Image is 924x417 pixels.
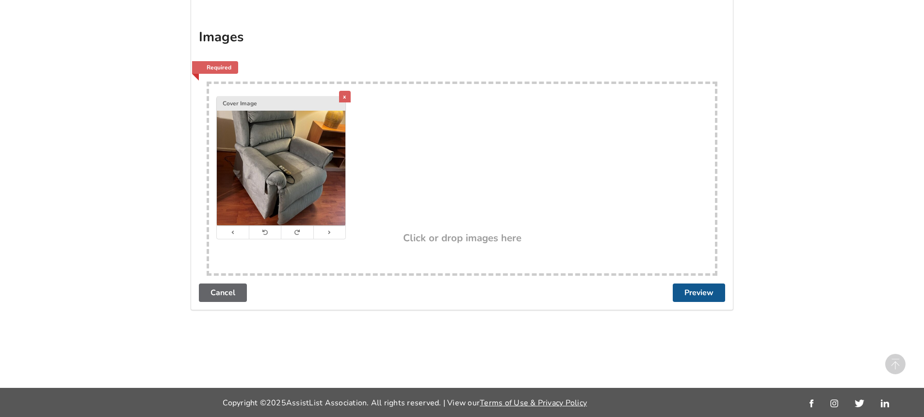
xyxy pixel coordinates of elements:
a: Cancel [199,284,247,302]
img: Picture1.jpg [217,97,345,225]
button: Rotates image right [281,226,313,239]
img: instagram_link [830,400,838,407]
button: Changes order of image [217,226,249,239]
h3: Click or drop images here [403,232,521,244]
img: facebook_link [810,400,813,407]
a: Terms of Use & Privacy Policy [480,398,587,408]
button: Preview [673,284,725,302]
img: twitter_link [855,400,864,407]
a: Required [192,61,239,74]
img: linkedin_link [881,400,889,407]
h2: Images [199,29,725,46]
div: Cover Image [217,96,345,111]
div: Remove the image [339,91,351,102]
button: Rotates image left [249,226,281,239]
button: Changes order of image [313,226,346,239]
